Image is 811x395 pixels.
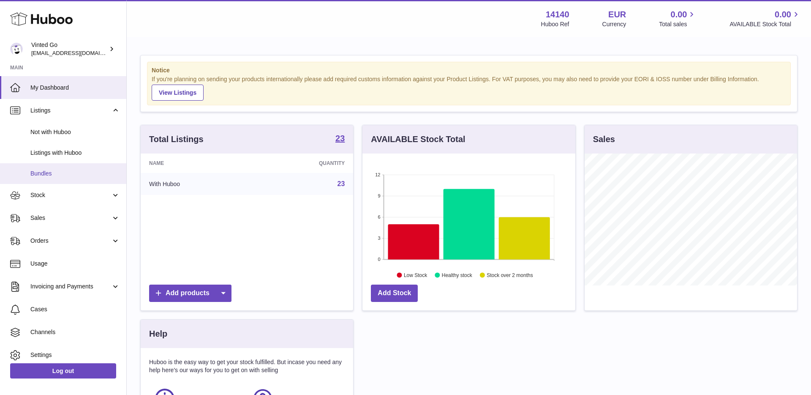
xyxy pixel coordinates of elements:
a: 0.00 AVAILABLE Stock Total [729,9,801,28]
span: Total sales [659,20,697,28]
a: 0.00 Total sales [659,9,697,28]
img: giedre.bartusyte@vinted.com [10,43,23,55]
span: 0.00 [775,9,791,20]
text: Stock over 2 months [487,272,533,278]
text: 3 [378,236,381,241]
strong: 23 [335,134,345,143]
div: Currency [602,20,626,28]
span: Not with Huboo [30,128,120,136]
a: View Listings [152,85,204,101]
span: Orders [30,237,111,245]
span: [EMAIL_ADDRESS][DOMAIN_NAME] [31,49,124,56]
div: Vinted Go [31,41,107,57]
text: 12 [376,172,381,177]
p: Huboo is the easy way to get your stock fulfilled. But incase you need any help here's our ways f... [149,358,345,374]
span: Bundles [30,170,120,178]
h3: Total Listings [149,134,204,145]
h3: Sales [593,134,615,145]
strong: 14140 [546,9,569,20]
span: Stock [30,191,111,199]
div: Huboo Ref [541,20,569,28]
text: Low Stock [404,272,427,278]
span: 0.00 [671,9,687,20]
a: Add Stock [371,285,418,302]
span: Cases [30,305,120,313]
text: 6 [378,214,381,219]
span: Sales [30,214,111,222]
span: Usage [30,260,120,268]
th: Name [141,154,253,173]
span: Listings [30,107,111,115]
td: With Huboo [141,173,253,195]
a: 23 [337,180,345,187]
div: If you're planning on sending your products internationally please add required customs informati... [152,75,786,101]
span: Settings [30,351,120,359]
text: Healthy stock [442,272,473,278]
h3: Help [149,328,167,340]
strong: Notice [152,66,786,74]
span: Channels [30,328,120,336]
a: Add products [149,285,231,302]
a: 23 [335,134,345,144]
th: Quantity [253,154,354,173]
a: Log out [10,363,116,379]
span: Invoicing and Payments [30,283,111,291]
text: 9 [378,193,381,198]
span: AVAILABLE Stock Total [729,20,801,28]
text: 0 [378,257,381,262]
span: Listings with Huboo [30,149,120,157]
strong: EUR [608,9,626,20]
span: My Dashboard [30,84,120,92]
h3: AVAILABLE Stock Total [371,134,465,145]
